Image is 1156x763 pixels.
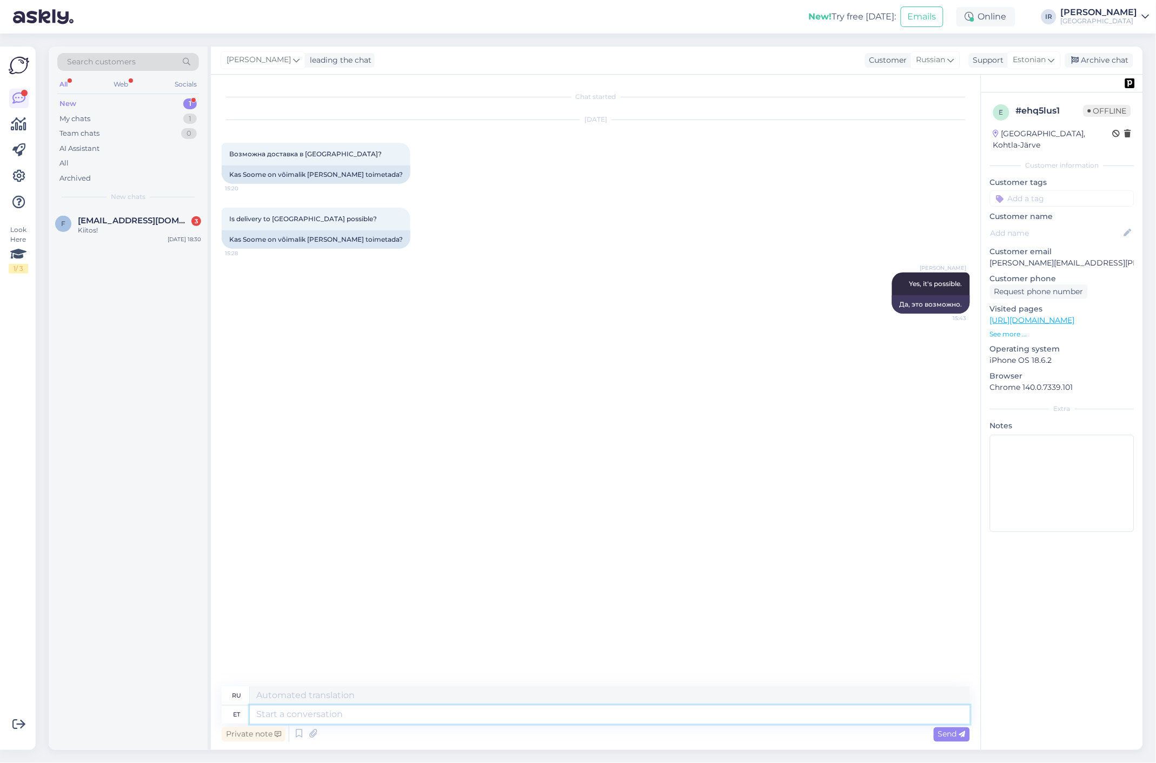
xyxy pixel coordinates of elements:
[1061,8,1150,25] a: [PERSON_NAME][GEOGRAPHIC_DATA]
[172,77,199,91] div: Socials
[990,370,1134,382] p: Browser
[920,264,967,272] span: [PERSON_NAME]
[183,98,197,109] div: 1
[59,98,76,109] div: New
[1016,104,1084,117] div: # ehq5lus1
[229,150,382,158] span: Возможна доставка в [GEOGRAPHIC_DATA]?
[969,55,1004,66] div: Support
[990,273,1134,284] p: Customer phone
[990,190,1134,207] input: Add a tag
[57,77,70,91] div: All
[222,92,970,102] div: Chat started
[222,115,970,124] div: [DATE]
[225,184,265,193] span: 15:20
[990,420,1134,432] p: Notes
[809,10,896,23] div: Try free [DATE]:
[956,7,1015,26] div: Online
[990,257,1134,269] p: [PERSON_NAME][EMAIL_ADDRESS][PERSON_NAME][DOMAIN_NAME]
[916,54,946,66] span: Russian
[1013,54,1046,66] span: Estonian
[9,225,28,274] div: Look Here
[222,727,285,742] div: Private note
[990,382,1134,393] p: Chrome 140.0.7339.101
[990,161,1134,170] div: Customer information
[9,55,29,76] img: Askly Logo
[59,114,90,124] div: My chats
[938,729,966,739] span: Send
[227,54,291,66] span: [PERSON_NAME]
[168,235,201,243] div: [DATE] 18:30
[1061,17,1138,25] div: [GEOGRAPHIC_DATA]
[990,211,1134,222] p: Customer name
[1041,9,1057,24] div: IR
[990,315,1075,325] a: [URL][DOMAIN_NAME]
[59,128,99,139] div: Team chats
[909,280,962,288] span: Yes, it's possible.
[181,128,197,139] div: 0
[183,114,197,124] div: 1
[990,246,1134,257] p: Customer email
[233,706,240,724] div: et
[892,295,970,314] div: Да, это возможно.
[990,343,1134,355] p: Operating system
[1084,105,1131,117] span: Offline
[1061,8,1138,17] div: [PERSON_NAME]
[990,329,1134,339] p: See more ...
[112,77,131,91] div: Web
[225,249,265,257] span: 15:28
[59,173,91,184] div: Archived
[111,192,145,202] span: New chats
[990,355,1134,366] p: iPhone OS 18.6.2
[990,303,1134,315] p: Visited pages
[59,143,99,154] div: AI Assistant
[993,128,1113,151] div: [GEOGRAPHIC_DATA], Kohtla-Järve
[232,687,241,705] div: ru
[991,227,1122,239] input: Add name
[926,314,967,322] span: 15:43
[990,404,1134,414] div: Extra
[1125,78,1135,88] img: pd
[222,165,410,184] div: Kas Soome on võimalik [PERSON_NAME] toimetada?
[59,158,69,169] div: All
[78,225,201,235] div: Kiitos!
[990,177,1134,188] p: Customer tags
[1065,53,1133,68] div: Archive chat
[865,55,907,66] div: Customer
[78,216,190,225] span: fortevar@gmail.com
[901,6,944,27] button: Emails
[229,215,377,223] span: Is delivery to [GEOGRAPHIC_DATA] possible?
[191,216,201,226] div: 3
[999,108,1004,116] span: e
[305,55,371,66] div: leading the chat
[222,230,410,249] div: Kas Soome on võimalik [PERSON_NAME] toimetada?
[9,264,28,274] div: 1 / 3
[990,284,1088,299] div: Request phone number
[61,220,65,228] span: f
[67,56,136,68] span: Search customers
[809,11,832,22] b: New!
